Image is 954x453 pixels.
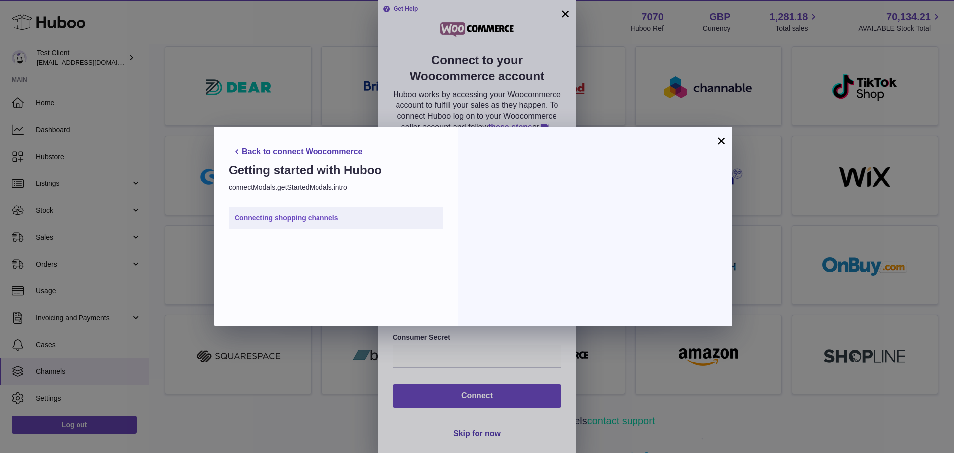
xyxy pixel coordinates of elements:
[229,142,370,162] button: Back to connect Woocommerce
[476,153,713,299] iframe: {video_title}
[715,135,727,147] button: ×
[229,183,443,192] p: connectModals.getStartedModals.intro
[229,162,443,183] h2: Getting started with Huboo
[229,207,443,229] a: Connecting shopping channels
